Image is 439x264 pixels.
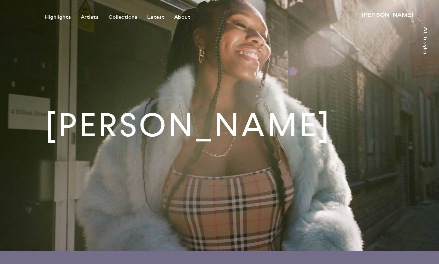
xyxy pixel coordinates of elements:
[422,27,428,55] div: At Trayler
[45,14,71,20] div: Highlights
[174,14,200,20] button: About
[174,14,190,20] div: About
[362,13,413,19] a: [PERSON_NAME]
[108,14,147,20] button: Collections
[108,14,137,20] div: Collections
[81,14,98,20] div: Artists
[81,14,108,20] button: Artists
[45,109,331,142] h1: [PERSON_NAME]
[421,27,428,54] a: At Trayler
[147,14,174,20] button: Latest
[147,14,164,20] div: Latest
[45,14,81,20] button: Highlights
